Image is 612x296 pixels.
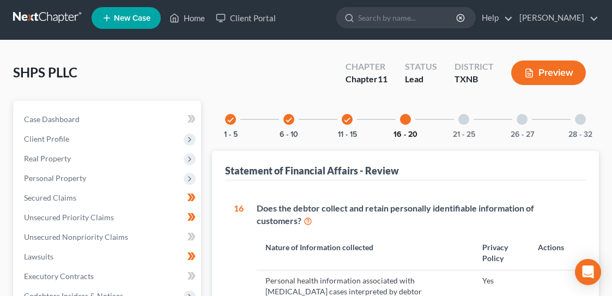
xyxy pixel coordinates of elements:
[227,116,234,124] i: check
[225,164,399,177] div: Statement of Financial Affairs - Review
[15,110,201,129] a: Case Dashboard
[24,193,76,202] span: Secured Claims
[15,208,201,227] a: Unsecured Priority Claims
[15,267,201,286] a: Executory Contracts
[346,73,387,86] div: Chapter
[24,213,114,222] span: Unsecured Priority Claims
[24,252,53,261] span: Lawsuits
[511,131,534,138] button: 26 - 27
[15,227,201,247] a: Unsecured Nonpriority Claims
[378,74,387,84] span: 11
[529,235,577,270] th: Actions
[15,247,201,267] a: Lawsuits
[453,131,475,138] button: 21 - 25
[514,8,598,28] a: [PERSON_NAME]
[164,8,210,28] a: Home
[511,61,586,85] button: Preview
[455,61,494,73] div: District
[114,14,150,22] span: New Case
[338,131,357,138] button: 11 - 15
[393,131,417,138] button: 16 - 20
[476,8,513,28] a: Help
[24,173,86,183] span: Personal Property
[24,154,71,163] span: Real Property
[405,73,437,86] div: Lead
[13,64,77,80] span: SHPS PLLC
[24,114,80,124] span: Case Dashboard
[358,8,458,28] input: Search by name...
[257,202,577,227] div: Does the debtor collect and retain personally identifiable information of customers?
[575,259,601,285] div: Open Intercom Messenger
[24,271,94,281] span: Executory Contracts
[455,73,494,86] div: TXNB
[24,134,69,143] span: Client Profile
[405,61,437,73] div: Status
[343,116,351,124] i: check
[346,61,387,73] div: Chapter
[280,131,298,138] button: 6 - 10
[257,235,474,270] th: Nature of Information collected
[210,8,281,28] a: Client Portal
[24,232,128,241] span: Unsecured Nonpriority Claims
[285,116,293,124] i: check
[568,131,592,138] button: 28 - 32
[224,131,238,138] button: 1 - 5
[15,188,201,208] a: Secured Claims
[474,235,529,270] th: Privacy Policy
